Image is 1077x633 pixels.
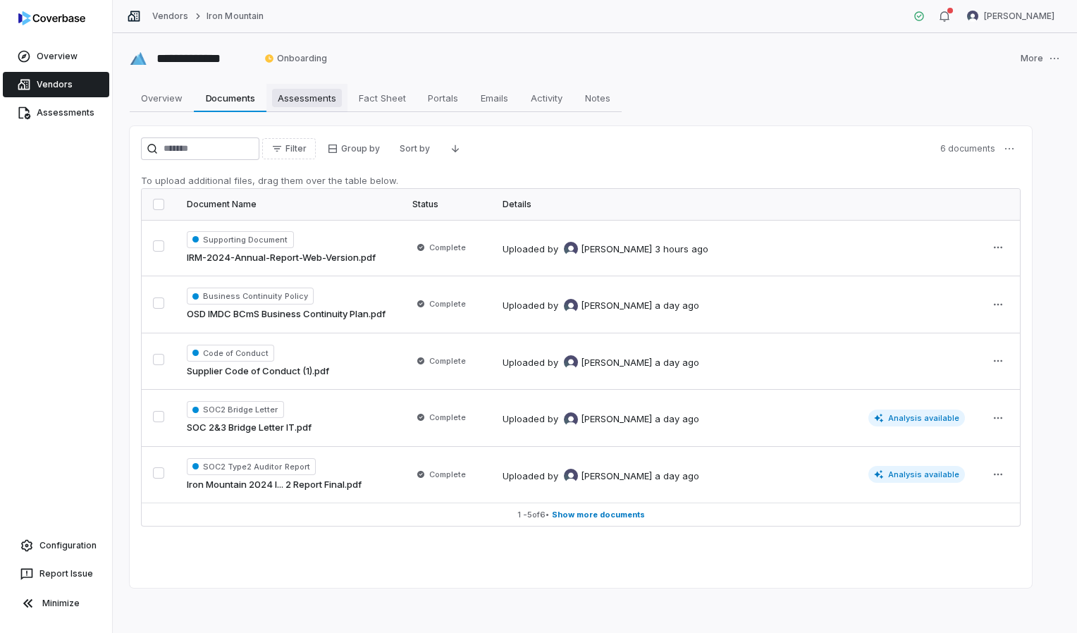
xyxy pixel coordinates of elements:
[319,138,388,159] button: Group by
[187,401,284,418] span: SOC2 Bridge Letter
[6,533,106,558] a: Configuration
[264,53,327,64] span: Onboarding
[429,298,466,309] span: Complete
[6,561,106,586] button: Report Issue
[262,138,316,159] button: Filter
[141,174,1021,188] p: To upload additional files, drag them over the table below.
[391,138,438,159] button: Sort by
[552,510,645,520] span: Show more documents
[581,299,652,313] span: [PERSON_NAME]
[868,410,966,426] span: Analysis available
[548,412,652,426] div: by
[525,89,568,107] span: Activity
[503,299,699,313] div: Uploaded
[187,478,362,492] a: Iron Mountain 2024 I... 2 Report Final.pdf
[187,288,314,305] span: Business Continuity Policy
[548,469,652,483] div: by
[564,242,578,256] img: Meghan Paonessa avatar
[655,242,708,257] div: 3 hours ago
[475,89,514,107] span: Emails
[548,355,652,369] div: by
[285,143,307,154] span: Filter
[152,11,188,22] a: Vendors
[187,458,316,475] span: SOC2 Type2 Auditor Report
[959,6,1063,27] button: Meghan Paonessa avatar[PERSON_NAME]
[655,469,699,484] div: a day ago
[422,89,464,107] span: Portals
[581,356,652,370] span: [PERSON_NAME]
[984,11,1054,22] span: [PERSON_NAME]
[581,412,652,426] span: [PERSON_NAME]
[187,231,294,248] span: Supporting Document
[503,199,965,210] div: Details
[3,44,109,69] a: Overview
[6,589,106,617] button: Minimize
[503,412,699,426] div: Uploaded
[548,242,652,256] div: by
[353,89,412,107] span: Fact Sheet
[412,199,480,210] div: Status
[187,251,376,265] a: IRM-2024-Annual-Report-Web-Version.pdf
[18,11,85,25] img: logo-D7KZi-bG.svg
[187,307,386,321] a: OSD IMDC BCmS Business Continuity Plan.pdf
[655,412,699,426] div: a day ago
[564,469,578,483] img: Meghan Paonessa avatar
[581,469,652,484] span: [PERSON_NAME]
[1016,44,1064,73] button: More
[503,242,708,256] div: Uploaded
[503,469,699,483] div: Uploaded
[135,89,188,107] span: Overview
[429,469,466,480] span: Complete
[429,242,466,253] span: Complete
[564,299,578,313] img: Meghan Paonessa avatar
[967,11,978,22] img: Meghan Paonessa avatar
[187,421,312,435] a: SOC 2&3 Bridge Letter IT.pdf
[450,143,461,154] svg: Descending
[187,364,329,379] a: Supplier Code of Conduct (1).pdf
[564,355,578,369] img: Meghan Paonessa avatar
[207,11,264,22] a: Iron Mountain
[940,143,995,154] span: 6 documents
[187,199,390,210] div: Document Name
[581,242,652,257] span: [PERSON_NAME]
[655,299,699,313] div: a day ago
[272,89,342,107] span: Assessments
[429,412,466,423] span: Complete
[142,503,1020,526] button: 1 -5of6• Show more documents
[868,466,966,483] span: Analysis available
[655,356,699,370] div: a day ago
[3,72,109,97] a: Vendors
[564,412,578,426] img: Meghan Paonessa avatar
[200,89,261,107] span: Documents
[548,299,652,313] div: by
[441,138,469,159] button: Descending
[429,355,466,367] span: Complete
[187,345,274,362] span: Code of Conduct
[503,355,699,369] div: Uploaded
[579,89,616,107] span: Notes
[3,100,109,125] a: Assessments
